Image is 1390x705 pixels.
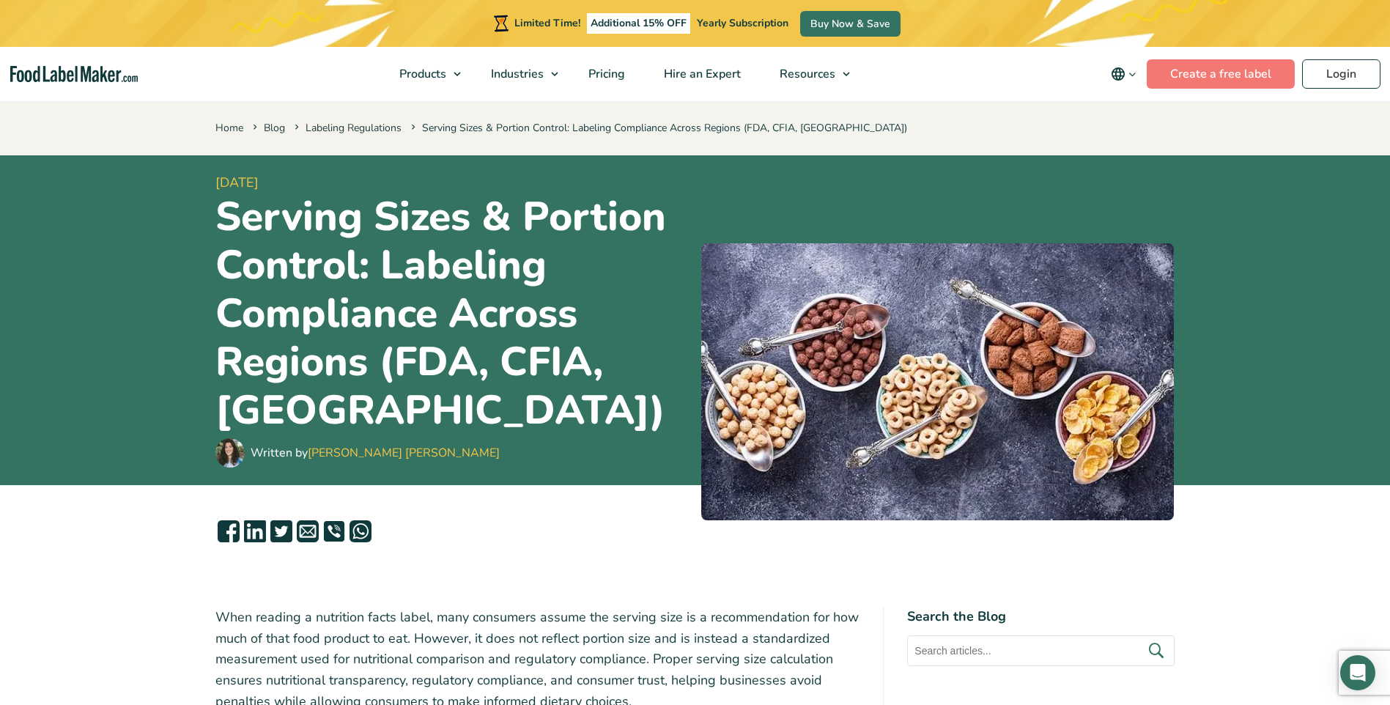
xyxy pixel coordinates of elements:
[215,193,690,435] h1: Serving Sizes & Portion Control: Labeling Compliance Across Regions (FDA, CFIA, [GEOGRAPHIC_DATA])
[584,66,626,82] span: Pricing
[659,66,742,82] span: Hire an Expert
[308,445,500,461] a: [PERSON_NAME] [PERSON_NAME]
[775,66,837,82] span: Resources
[408,121,907,135] span: Serving Sizes & Portion Control: Labeling Compliance Across Regions (FDA, CFIA, [GEOGRAPHIC_DATA])
[472,47,566,101] a: Industries
[514,16,580,30] span: Limited Time!
[645,47,757,101] a: Hire an Expert
[395,66,448,82] span: Products
[380,47,468,101] a: Products
[907,607,1175,627] h4: Search the Blog
[251,444,500,462] div: Written by
[587,13,690,34] span: Additional 15% OFF
[215,438,245,468] img: Maria Abi Hanna - Food Label Maker
[1302,59,1380,89] a: Login
[907,635,1175,666] input: Search articles...
[761,47,857,101] a: Resources
[264,121,285,135] a: Blog
[306,121,402,135] a: Labeling Regulations
[215,173,690,193] span: [DATE]
[215,121,243,135] a: Home
[1147,59,1295,89] a: Create a free label
[569,47,641,101] a: Pricing
[487,66,545,82] span: Industries
[697,16,788,30] span: Yearly Subscription
[800,11,901,37] a: Buy Now & Save
[1340,655,1375,690] div: Open Intercom Messenger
